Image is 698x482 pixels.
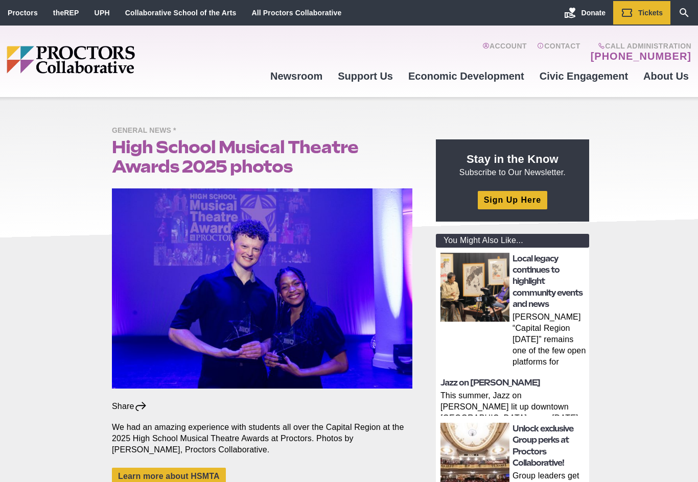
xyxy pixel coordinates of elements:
[112,401,147,412] div: Share
[467,153,559,165] strong: Stay in the Know
[448,152,577,178] p: Subscribe to Our Newsletter.
[588,42,691,50] span: Call Administration
[7,46,214,74] img: Proctors logo
[482,42,527,62] a: Account
[670,1,698,25] a: Search
[8,9,38,17] a: Proctors
[532,62,636,90] a: Civic Engagement
[112,126,181,134] a: General News *
[125,9,237,17] a: Collaborative School of the Arts
[401,62,532,90] a: Economic Development
[581,9,606,17] span: Donate
[556,1,613,25] a: Donate
[537,42,580,62] a: Contact
[513,311,586,370] p: [PERSON_NAME] “Capital Region [DATE]” remains one of the few open platforms for everyday voices S...
[513,424,573,468] a: Unlock exclusive Group perks at Proctors Collaborative!
[112,125,181,137] span: General News *
[95,9,110,17] a: UPH
[112,137,412,176] h1: High School Musical Theatre Awards 2025 photos
[436,234,589,248] div: You Might Also Like...
[478,191,547,209] a: Sign Up Here
[513,254,583,309] a: Local legacy continues to highlight community events and news
[440,390,586,416] p: This summer, Jazz on [PERSON_NAME] lit up downtown [GEOGRAPHIC_DATA] every [DATE] with live, lunc...
[53,9,79,17] a: theREP
[591,50,691,62] a: [PHONE_NUMBER]
[330,62,401,90] a: Support Us
[636,62,696,90] a: About Us
[251,9,341,17] a: All Proctors Collaborative
[440,253,509,322] img: thumbnail: Local legacy continues to highlight community events and news
[112,422,412,455] p: We had an amazing experience with students all over the Capital Region at the 2025 High School Mu...
[613,1,670,25] a: Tickets
[263,62,330,90] a: Newsroom
[440,378,540,388] a: Jazz on [PERSON_NAME]
[638,9,663,17] span: Tickets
